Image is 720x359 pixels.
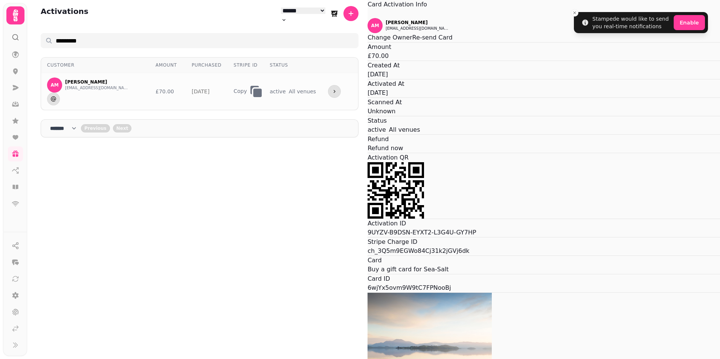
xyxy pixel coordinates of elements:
[368,43,720,52] p: Amount
[368,265,720,274] p: Buy a gift card for Sea-Salt
[368,33,412,42] button: Change Owner
[386,20,720,26] p: [PERSON_NAME]
[368,61,720,70] p: Created At
[368,107,720,116] p: Unknown
[368,228,720,237] p: 9UYZV-B9DSN-EYXT2-L3G4U-GY7HP
[368,135,720,144] p: Refund
[592,15,671,30] div: Stampede would like to send you real-time notifications
[368,237,720,246] p: Stripe Charge ID
[368,125,386,134] span: active
[389,125,420,134] span: All venues
[368,246,720,256] p: ch_3Q5m9EGWo84Cj31k2jGVj6dk
[289,88,316,95] span: All venues
[371,23,379,28] span: AM
[368,274,720,283] p: Card ID
[192,62,221,68] div: Purchased
[156,62,180,68] div: Amount
[270,62,316,68] div: Status
[368,283,720,292] p: 6wjYx5ovm9W9tC7FPNooBj
[368,52,720,61] p: £70.00
[368,79,720,88] p: Activated At
[368,116,720,125] p: Status
[47,62,143,68] div: Customer
[571,9,578,17] button: Close toast
[674,15,705,30] button: Enable
[368,70,720,79] p: [DATE]
[41,6,88,24] h2: Activations
[270,88,286,94] span: active
[233,84,249,99] button: Copy
[328,85,341,98] button: more
[368,153,720,162] p: Activation QR
[47,93,60,105] button: Send to
[368,219,720,228] p: Activation ID
[156,88,180,95] div: £70.00
[81,124,110,132] button: back
[233,62,258,68] div: Stripe ID
[50,82,58,88] span: AM
[368,144,403,153] button: Refund now
[65,79,129,85] p: [PERSON_NAME]
[368,98,720,107] p: Scanned At
[192,88,209,94] a: [DATE]
[368,256,720,265] p: Card
[116,126,128,131] span: Next
[84,126,107,131] span: Previous
[386,26,450,32] button: [EMAIL_ADDRESS][DOMAIN_NAME]
[41,119,358,137] nav: Pagination
[113,124,132,132] button: next
[412,33,453,42] button: Re-send Card
[65,85,129,91] button: [EMAIL_ADDRESS][DOMAIN_NAME]
[368,88,720,97] p: [DATE]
